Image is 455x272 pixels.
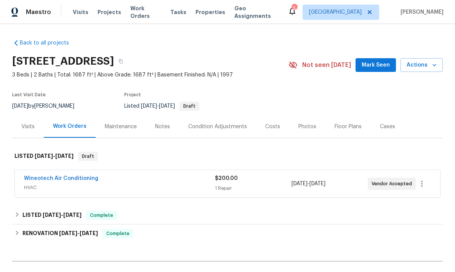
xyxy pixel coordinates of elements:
[141,103,157,109] span: [DATE]
[59,231,98,236] span: -
[362,60,390,70] span: Mark Seen
[12,57,114,65] h2: [STREET_ADDRESS]
[24,176,98,181] a: Wineotech Air Conditioning
[180,104,199,108] span: Draft
[170,10,186,15] span: Tasks
[309,8,362,16] span: [GEOGRAPHIC_DATA]
[124,103,199,109] span: Listed
[372,180,415,188] span: Vendor Accepted
[80,231,98,236] span: [DATE]
[35,153,74,159] span: -
[265,123,280,130] div: Costs
[356,58,396,72] button: Mark Seen
[124,92,141,97] span: Project
[397,8,444,16] span: [PERSON_NAME]
[26,8,51,16] span: Maestro
[309,181,325,186] span: [DATE]
[98,8,121,16] span: Projects
[59,231,77,236] span: [DATE]
[79,153,97,160] span: Draft
[87,212,116,219] span: Complete
[24,184,215,191] span: HVAC
[12,144,443,169] div: LISTED [DATE]-[DATE]Draft
[292,5,297,12] div: 5
[21,123,35,130] div: Visits
[35,153,53,159] span: [DATE]
[215,185,291,192] div: 1 Repair
[195,8,225,16] span: Properties
[12,39,85,47] a: Back to all projects
[103,230,133,237] span: Complete
[12,224,443,243] div: RENOVATION [DATE]-[DATE]Complete
[12,71,288,79] span: 3 Beds | 2 Baths | Total: 1687 ft² | Above Grade: 1687 ft² | Basement Finished: N/A | 1997
[43,212,61,218] span: [DATE]
[407,60,437,70] span: Actions
[159,103,175,109] span: [DATE]
[141,103,175,109] span: -
[155,123,170,130] div: Notes
[292,181,308,186] span: [DATE]
[292,180,325,188] span: -
[53,122,87,130] div: Work Orders
[12,206,443,224] div: LISTED [DATE]-[DATE]Complete
[22,211,82,220] h6: LISTED
[63,212,82,218] span: [DATE]
[12,92,46,97] span: Last Visit Date
[380,123,395,130] div: Cases
[22,229,98,238] h6: RENOVATION
[114,54,128,68] button: Copy Address
[302,61,351,69] span: Not seen [DATE]
[43,212,82,218] span: -
[12,102,83,111] div: by [PERSON_NAME]
[73,8,88,16] span: Visits
[105,123,137,130] div: Maintenance
[335,123,362,130] div: Floor Plans
[130,5,161,20] span: Work Orders
[401,58,443,72] button: Actions
[234,5,279,20] span: Geo Assignments
[12,103,28,109] span: [DATE]
[55,153,74,159] span: [DATE]
[188,123,247,130] div: Condition Adjustments
[298,123,316,130] div: Photos
[14,152,74,161] h6: LISTED
[215,176,238,181] span: $200.00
